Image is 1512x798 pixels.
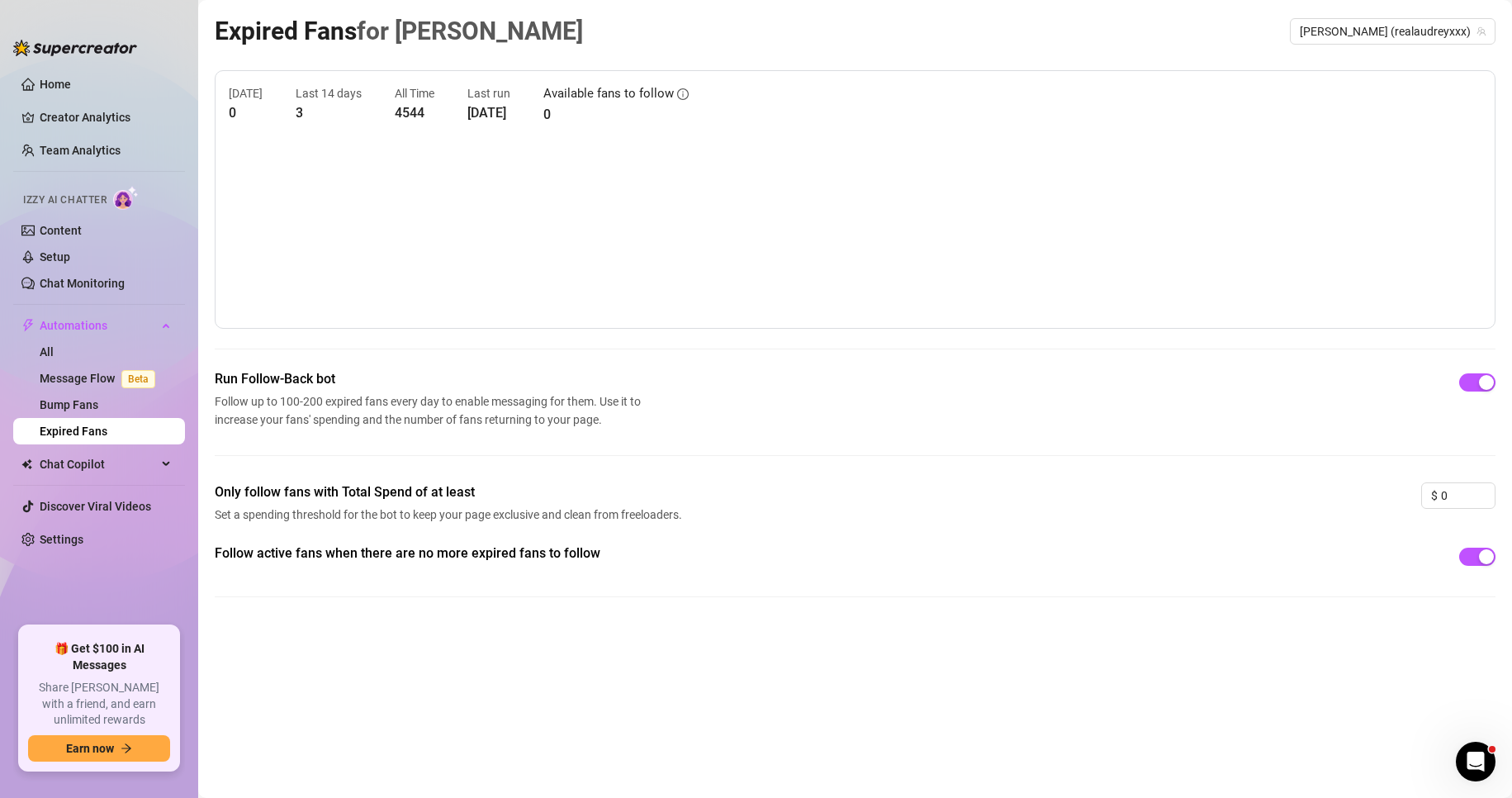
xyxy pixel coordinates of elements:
[40,312,157,339] span: Automations
[40,533,83,546] a: Settings
[296,102,362,123] article: 3
[215,369,647,389] span: Run Follow-Back bot
[40,425,107,438] a: Expired Fans
[543,84,674,104] article: Available fans to follow
[395,84,434,102] article: All Time
[28,735,170,762] button: Earn nowarrow-right
[40,224,82,237] a: Content
[215,12,583,50] article: Expired Fans
[215,482,687,502] span: Only follow fans with Total Spend of at least
[467,84,510,102] article: Last run
[1300,19,1486,44] span: Audrey (realaudreyxxx)
[121,370,155,388] span: Beta
[66,742,114,755] span: Earn now
[543,104,689,125] article: 0
[121,743,132,754] span: arrow-right
[677,88,689,100] span: info-circle
[1456,742,1495,781] iframe: Intercom live chat
[229,84,263,102] article: [DATE]
[296,84,362,102] article: Last 14 days
[40,144,121,157] a: Team Analytics
[40,104,172,131] a: Creator Analytics
[40,277,125,290] a: Chat Monitoring
[28,641,170,673] span: 🎁 Get $100 in AI Messages
[229,102,263,123] article: 0
[40,398,98,411] a: Bump Fans
[28,680,170,729] span: Share [PERSON_NAME] with a friend, and earn unlimited rewards
[21,319,35,332] span: thunderbolt
[215,544,687,563] span: Follow active fans when there are no more expired fans to follow
[23,192,107,208] span: Izzy AI Chatter
[40,500,151,513] a: Discover Viral Videos
[40,250,70,264] a: Setup
[40,78,71,91] a: Home
[215,392,647,429] span: Follow up to 100-200 expired fans every day to enable messaging for them. Use it to increase your...
[13,40,137,56] img: logo-BBDzfeDw.svg
[357,17,583,45] span: for [PERSON_NAME]
[113,186,139,210] img: AI Chatter
[40,372,162,385] a: Message FlowBeta
[40,345,54,359] a: All
[215,506,687,524] span: Set a spending threshold for the bot to keep your page exclusive and clean from freeloaders.
[40,451,157,477] span: Chat Copilot
[1476,26,1486,36] span: team
[467,102,510,123] article: [DATE]
[21,458,32,470] img: Chat Copilot
[395,102,434,123] article: 4544
[1441,483,1495,508] input: 0.00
